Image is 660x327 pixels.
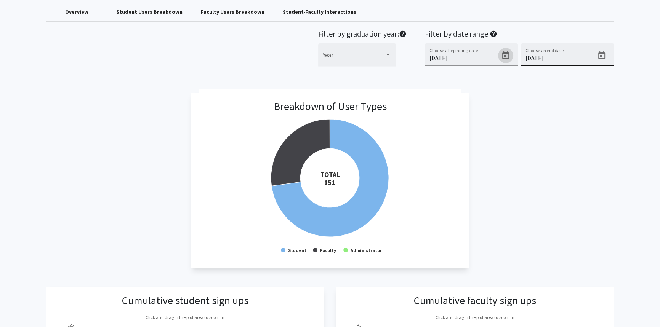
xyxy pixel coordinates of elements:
[146,314,224,320] text: Click and drag in the plot area to zoom in
[350,247,382,253] text: Administrator
[414,294,536,307] h3: Cumulative faculty sign ups
[122,294,248,307] h3: Cumulative student sign ups
[283,8,356,16] div: Student-Faculty Interactions
[490,29,497,38] mat-icon: help
[116,8,183,16] div: Student Users Breakdown
[201,8,264,16] div: Faculty Users Breakdown
[6,293,32,321] iframe: Chat
[425,29,614,40] h2: Filter by date range:
[594,48,609,63] button: Open calendar
[436,314,514,320] text: Click and drag in the plot area to zoom in
[320,247,336,253] text: Faculty
[273,100,386,113] h3: Breakdown of User Types
[498,48,513,63] button: Open calendar
[65,8,88,16] div: Overview
[320,170,340,187] tspan: TOTAL 151
[288,247,306,253] text: Student
[399,29,407,38] mat-icon: help
[318,29,407,40] h2: Filter by graduation year:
